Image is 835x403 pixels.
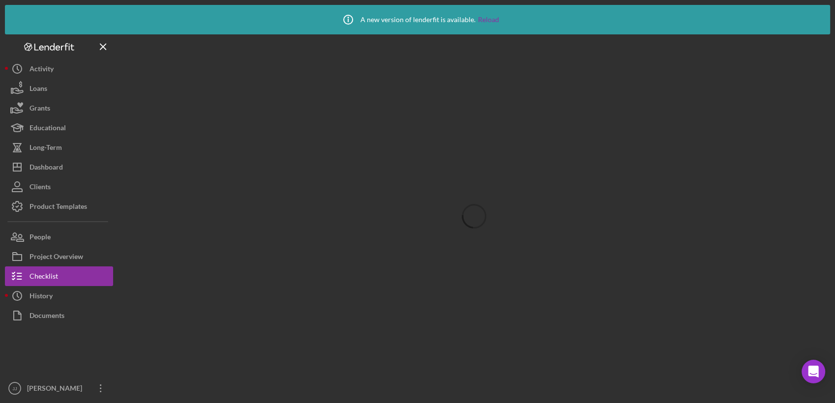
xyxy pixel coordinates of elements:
[5,79,113,98] button: Loans
[478,16,499,24] a: Reload
[12,386,17,391] text: JJ
[30,157,63,179] div: Dashboard
[30,306,64,328] div: Documents
[5,227,113,247] button: People
[5,306,113,325] button: Documents
[5,118,113,138] button: Educational
[30,286,53,308] div: History
[30,247,83,269] div: Project Overview
[5,266,113,286] button: Checklist
[30,177,51,199] div: Clients
[5,378,113,398] button: JJ[PERSON_NAME]
[5,197,113,216] button: Product Templates
[5,59,113,79] button: Activity
[30,197,87,219] div: Product Templates
[30,138,62,160] div: Long-Term
[336,7,499,32] div: A new version of lenderfit is available.
[30,59,54,81] div: Activity
[30,118,66,140] div: Educational
[30,98,50,120] div: Grants
[5,286,113,306] button: History
[5,177,113,197] button: Clients
[5,157,113,177] button: Dashboard
[30,266,58,288] div: Checklist
[25,378,89,401] div: [PERSON_NAME]
[30,79,47,101] div: Loans
[5,98,113,118] button: Grants
[5,247,113,266] button: Project Overview
[802,360,825,383] div: Open Intercom Messenger
[30,227,51,249] div: People
[5,138,113,157] button: Long-Term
